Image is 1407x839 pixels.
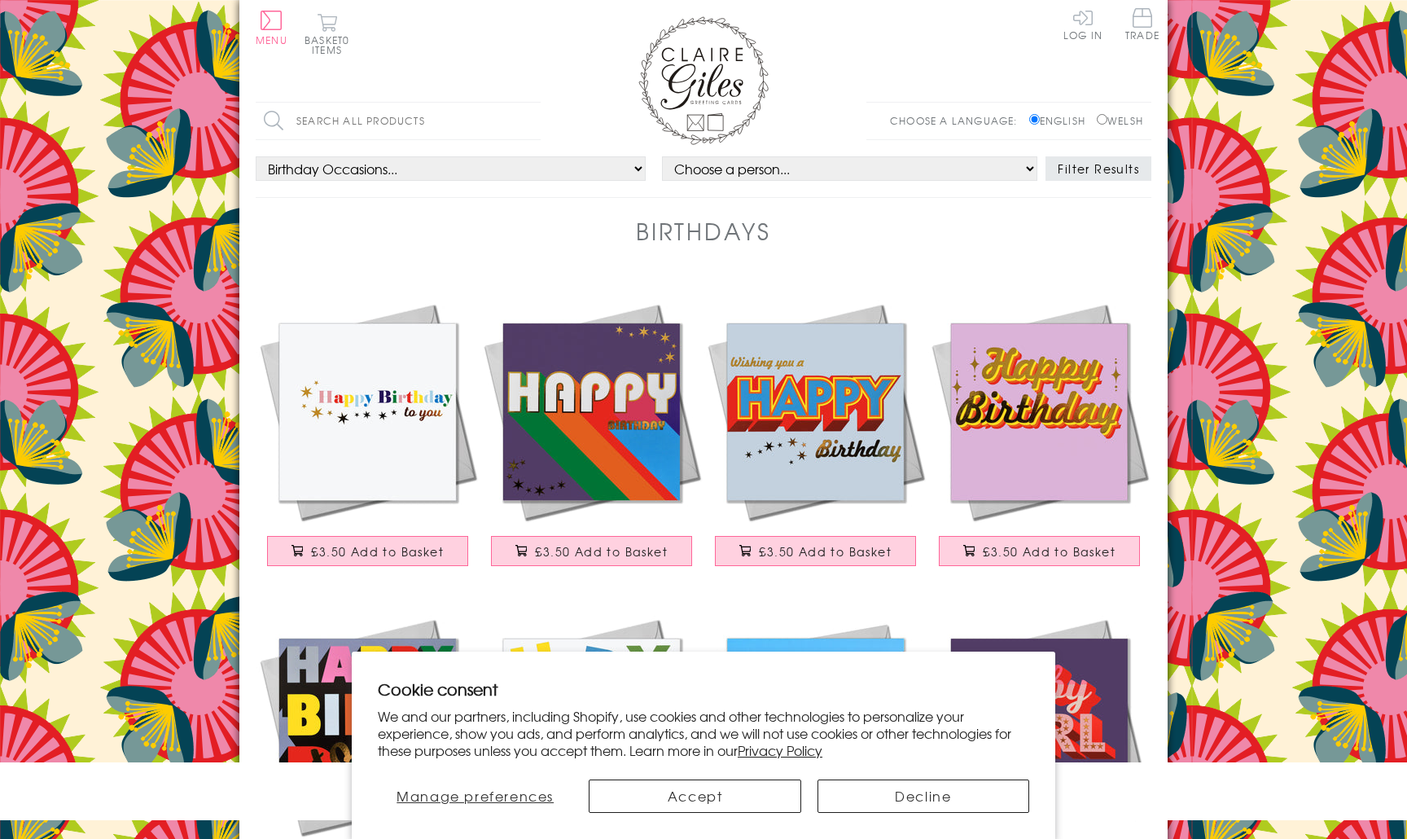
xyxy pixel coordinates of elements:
p: Choose a language: [890,113,1026,128]
span: £3.50 Add to Basket [535,543,668,560]
img: Baby Girl Card, Pink with gold stars and gold foil [927,615,1151,839]
a: Trade [1125,8,1159,43]
img: Birthday Card, Happy Birthday, Pink background and stars, with gold foil [927,300,1151,524]
a: Birthday Card, Happy Birthday, Rainbow colours, with gold foil £3.50 Add to Basket [480,300,703,582]
button: Manage preferences [378,780,572,813]
button: Basket0 items [305,13,349,55]
img: Birthday Card, Colour Bolt, Happy Birthday, text foiled in shiny gold [703,615,927,839]
img: Claire Giles Greetings Cards [638,16,769,145]
span: £3.50 Add to Basket [759,543,892,560]
button: £3.50 Add to Basket [267,536,469,566]
label: English [1029,113,1094,128]
a: Birthday Card, Happy Birthday, Pink background and stars, with gold foil £3.50 Add to Basket [927,300,1151,582]
button: Accept [589,780,800,813]
button: Filter Results [1045,156,1151,181]
span: £3.50 Add to Basket [983,543,1116,560]
input: English [1029,114,1040,125]
span: Trade [1125,8,1159,40]
input: Welsh [1097,114,1107,125]
a: Birthday Card, Wishing you a Happy Birthday, Block letters, with gold foil £3.50 Add to Basket [703,300,927,582]
button: Menu [256,11,287,45]
label: Welsh [1097,113,1143,128]
span: £3.50 Add to Basket [311,543,444,560]
a: Birthday Card, Happy Birthday to You, Rainbow colours, with gold foil £3.50 Add to Basket [256,300,480,582]
img: Birthday Card, Wishing you a Happy Birthday, Block letters, with gold foil [703,300,927,524]
button: £3.50 Add to Basket [715,536,917,566]
button: £3.50 Add to Basket [491,536,693,566]
img: Birthday Card, Happy Birthday to you, Block of letters, with gold foil [256,615,480,839]
span: 0 items [312,33,349,57]
a: Log In [1063,8,1102,40]
p: We and our partners, including Shopify, use cookies and other technologies to personalize your ex... [378,708,1029,758]
h2: Cookie consent [378,678,1029,701]
a: Privacy Policy [738,740,822,760]
input: Search [524,103,541,139]
img: Birthday Card, Happy Birthday, Rainbow colours, with gold foil [480,300,703,524]
input: Search all products [256,103,541,139]
button: Decline [817,780,1029,813]
h1: Birthdays [636,214,771,248]
img: Birthday Card, Scattered letters with stars and gold foil [480,615,703,839]
span: Manage preferences [397,786,554,806]
button: £3.50 Add to Basket [939,536,1141,566]
img: Birthday Card, Happy Birthday to You, Rainbow colours, with gold foil [256,300,480,524]
span: Menu [256,33,287,47]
